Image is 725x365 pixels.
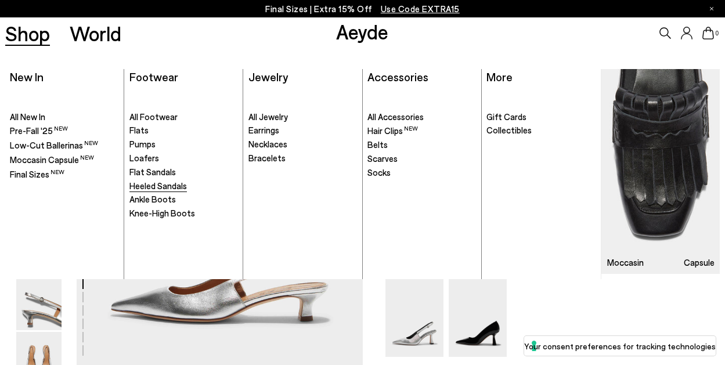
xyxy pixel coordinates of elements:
img: Zandra Pointed Pumps [449,279,507,356]
img: Mobile_e6eede4d-78b8-4bd1-ae2a-4197e375e133_900x.jpg [601,69,720,274]
span: Gift Cards [486,111,526,122]
span: Earrings [248,125,279,135]
span: Bracelets [248,153,286,163]
a: Accessories [367,70,428,84]
a: Belts [367,139,476,151]
a: All Accessories [367,111,476,123]
a: More [486,70,513,84]
h3: Moccasin [607,258,644,267]
a: All Jewelry [248,111,357,123]
a: Hair Clips [367,125,476,137]
span: Loafers [129,153,159,163]
a: Socks [367,167,476,179]
a: Footwear [129,70,178,84]
a: Pumps [129,139,238,150]
button: Your consent preferences for tracking technologies [524,336,716,356]
a: Earrings [248,125,357,136]
a: All New In [10,111,118,123]
a: Necklaces [248,139,357,150]
span: Belts [367,139,388,150]
a: Gift Cards [486,111,596,123]
span: Hair Clips [367,125,418,136]
a: Scarves [367,153,476,165]
a: Final Sizes [10,168,118,180]
h3: Capsule [684,258,715,267]
span: Flats [129,125,149,135]
span: Knee-High Boots [129,208,195,218]
span: 0 [714,30,720,37]
span: Moccasin Capsule [10,154,94,165]
span: Pre-Fall '25 [10,125,68,136]
span: Ankle Boots [129,194,176,204]
span: Navigate to /collections/ss25-final-sizes [381,3,460,14]
span: All Jewelry [248,111,288,122]
span: All Accessories [367,111,424,122]
span: All New In [10,111,45,122]
a: All Footwear [129,111,238,123]
span: Collectibles [486,125,532,135]
a: Pre-Fall '25 [10,125,118,137]
span: Necklaces [248,139,287,149]
span: Flat Sandals [129,167,176,177]
a: Flat Sandals [129,167,238,178]
a: Knee-High Boots [129,208,238,219]
span: Socks [367,167,391,178]
a: Collectibles [486,125,596,136]
img: Catrina Slingback Pumps - Image 4 [16,269,62,330]
span: Heeled Sandals [129,180,187,191]
a: Moccasin Capsule [601,69,720,274]
a: 0 [702,27,714,39]
span: Scarves [367,153,398,164]
a: Loafers [129,153,238,164]
a: Jewelry [248,70,288,84]
p: Final Sizes | Extra 15% Off [265,2,460,16]
span: Low-Cut Ballerinas [10,140,98,150]
img: Fernanda Slingback Pumps [385,279,443,356]
span: Pumps [129,139,156,149]
label: Your consent preferences for tracking technologies [524,340,716,352]
a: Moccasin Capsule [10,154,118,166]
a: Aeyde [336,19,388,44]
a: Shop [5,23,50,44]
a: New In [10,70,44,84]
span: Final Sizes [10,169,64,179]
a: Low-Cut Ballerinas [10,139,118,151]
a: World [70,23,121,44]
a: Bracelets [248,153,357,164]
a: Ankle Boots [129,194,238,205]
a: Flats [129,125,238,136]
a: Heeled Sandals [129,180,238,192]
span: All Footwear [129,111,178,122]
